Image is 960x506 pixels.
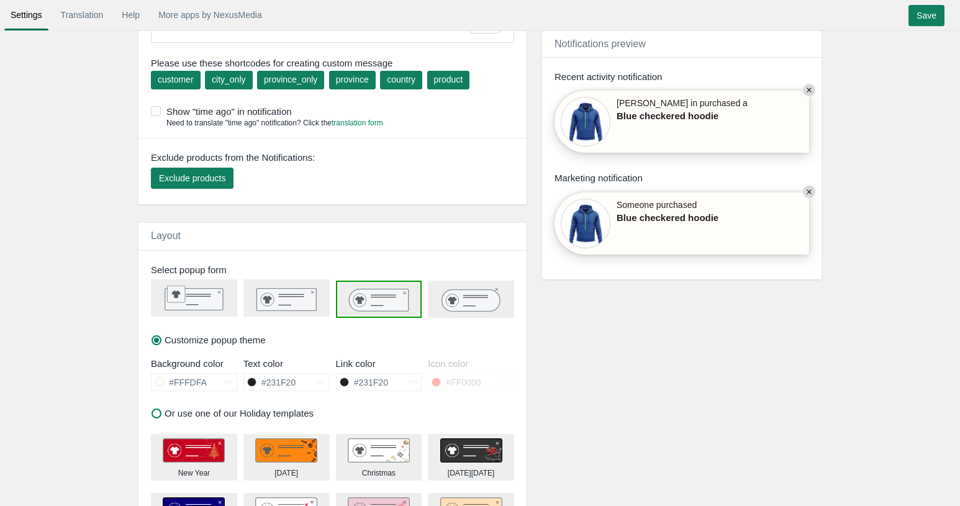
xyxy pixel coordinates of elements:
[617,211,747,224] a: Blue checkered hoodie
[4,4,48,26] a: Settings
[555,171,809,184] div: Marketing notification
[332,119,383,127] a: translation form
[336,73,369,86] div: province
[151,56,514,70] span: Please use these shortcodes for creating custom message
[152,4,268,26] a: More apps by NexusMedia
[561,199,610,248] img: 80x80_sample.jpg
[212,73,245,86] div: city_only
[151,105,520,118] label: Show "time ago" in notification
[274,468,298,479] div: [DATE]
[336,357,422,370] div: Link color
[264,73,317,86] div: province_only
[178,468,210,479] div: New Year
[151,230,181,241] span: Layout
[151,118,383,129] div: Need to translate "time ago" notification? Click the
[142,263,530,276] div: Select popup form
[428,357,514,370] div: Icon color
[617,97,748,147] div: [PERSON_NAME] in purchased a
[617,199,747,248] div: Someone purchased
[409,378,419,386] span: hex
[362,468,396,479] div: Christmas
[158,73,194,86] div: customer
[151,151,315,164] span: Exclude products from the Notifications:
[317,378,326,386] span: hex
[348,438,410,463] img: christmas.png
[224,378,233,386] span: hex
[55,4,110,26] a: Translation
[152,407,314,420] label: Or use one of our Holiday templates
[255,438,317,463] img: halloweeen.png
[561,97,610,147] img: 80x80_sample.jpg
[115,4,146,26] a: Help
[243,357,330,370] div: Text color
[555,70,809,83] div: Recent activity notification
[501,378,510,386] span: hex
[448,468,495,479] div: [DATE][DATE]
[152,333,266,346] label: Customize popup theme
[163,438,225,463] img: new_year.png
[159,173,225,183] span: Exclude products
[387,73,415,86] div: country
[434,73,463,86] div: product
[151,357,237,370] div: Background color
[617,109,747,122] a: Blue checkered hoodie
[151,168,233,189] button: Exclude products
[440,438,502,463] img: black_friday.png
[908,5,944,26] input: Save
[555,38,646,49] span: Notifications preview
